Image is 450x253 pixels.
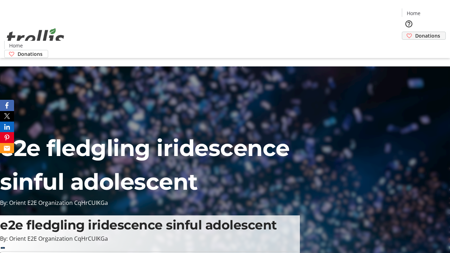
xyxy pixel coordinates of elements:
[407,9,420,17] span: Home
[402,32,446,40] a: Donations
[415,32,440,39] span: Donations
[402,9,425,17] a: Home
[5,42,27,49] a: Home
[402,17,416,31] button: Help
[4,20,67,56] img: Orient E2E Organization CqHrCUIKGa's Logo
[4,50,48,58] a: Donations
[18,50,43,58] span: Donations
[9,42,23,49] span: Home
[402,40,416,54] button: Cart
